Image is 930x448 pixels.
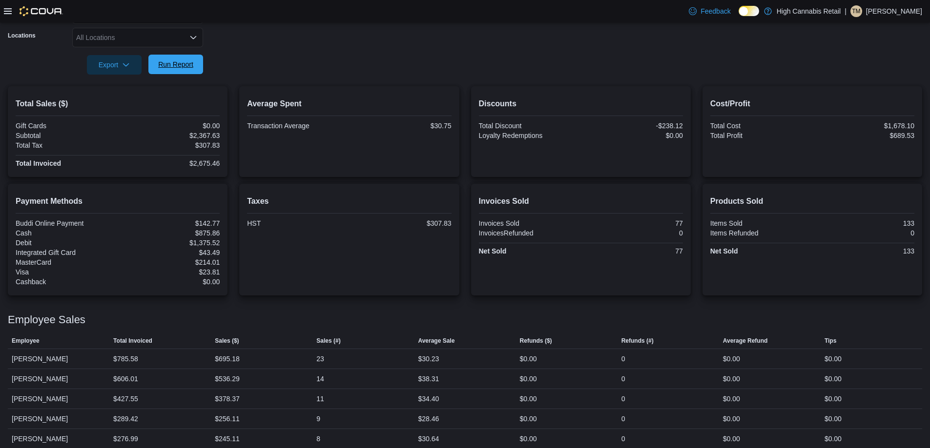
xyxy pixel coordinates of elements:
[8,369,109,389] div: [PERSON_NAME]
[120,268,220,276] div: $23.81
[710,195,914,207] h2: Products Sold
[520,433,537,445] div: $0.00
[8,389,109,409] div: [PERSON_NAME]
[316,393,324,405] div: 11
[8,349,109,369] div: [PERSON_NAME]
[418,353,439,365] div: $30.23
[16,98,220,110] h2: Total Sales ($)
[583,122,683,130] div: -$238.12
[583,132,683,139] div: $0.00
[520,337,552,345] span: Refunds ($)
[520,413,537,425] div: $0.00
[247,195,451,207] h2: Taxes
[120,122,220,130] div: $0.00
[113,353,138,365] div: $785.58
[316,413,320,425] div: 9
[215,393,240,405] div: $378.37
[479,219,579,227] div: Invoices Sold
[8,314,85,326] h3: Employee Sales
[418,393,439,405] div: $34.40
[120,258,220,266] div: $214.01
[723,393,740,405] div: $0.00
[520,353,537,365] div: $0.00
[710,122,810,130] div: Total Cost
[520,393,537,405] div: $0.00
[621,433,625,445] div: 0
[316,353,324,365] div: 23
[158,59,193,69] span: Run Report
[120,239,220,247] div: $1,375.52
[120,229,220,237] div: $875.86
[701,6,730,16] span: Feedback
[583,247,683,255] div: 77
[710,229,810,237] div: Items Refunded
[777,5,841,17] p: High Cannabis Retail
[16,159,61,167] strong: Total Invoiced
[16,278,116,286] div: Cashback
[351,219,451,227] div: $307.83
[710,247,738,255] strong: Net Sold
[120,141,220,149] div: $307.83
[16,141,116,149] div: Total Tax
[710,98,914,110] h2: Cost/Profit
[739,6,759,16] input: Dark Mode
[814,132,914,139] div: $689.53
[20,6,63,16] img: Cova
[621,373,625,385] div: 0
[621,337,654,345] span: Refunds (#)
[113,393,138,405] div: $427.55
[16,249,116,256] div: Integrated Gift Card
[520,373,537,385] div: $0.00
[825,433,842,445] div: $0.00
[16,229,116,237] div: Cash
[215,353,240,365] div: $695.18
[215,373,240,385] div: $536.29
[479,247,507,255] strong: Net Sold
[316,433,320,445] div: 8
[814,247,914,255] div: 133
[113,413,138,425] div: $289.42
[479,195,683,207] h2: Invoices Sold
[621,353,625,365] div: 0
[247,98,451,110] h2: Average Spent
[148,55,203,74] button: Run Report
[418,337,455,345] span: Average Sale
[850,5,862,17] div: Tonisha Misuraca
[710,132,810,139] div: Total Profit
[825,393,842,405] div: $0.00
[316,337,340,345] span: Sales (#)
[583,219,683,227] div: 77
[621,393,625,405] div: 0
[418,413,439,425] div: $28.46
[215,337,239,345] span: Sales ($)
[247,219,347,227] div: HST
[120,132,220,139] div: $2,367.63
[120,278,220,286] div: $0.00
[8,409,109,429] div: [PERSON_NAME]
[16,122,116,130] div: Gift Cards
[215,433,240,445] div: $245.11
[16,239,116,247] div: Debit
[723,337,768,345] span: Average Refund
[16,132,116,139] div: Subtotal
[418,373,439,385] div: $38.31
[247,122,347,130] div: Transaction Average
[739,16,739,17] span: Dark Mode
[120,249,220,256] div: $43.49
[621,413,625,425] div: 0
[215,413,240,425] div: $256.11
[16,258,116,266] div: MasterCard
[825,337,836,345] span: Tips
[866,5,922,17] p: [PERSON_NAME]
[418,433,439,445] div: $30.64
[825,413,842,425] div: $0.00
[723,413,740,425] div: $0.00
[16,195,220,207] h2: Payment Methods
[723,353,740,365] div: $0.00
[479,132,579,139] div: Loyalty Redemptions
[189,34,197,41] button: Open list of options
[479,98,683,110] h2: Discounts
[16,268,116,276] div: Visa
[87,55,142,75] button: Export
[825,373,842,385] div: $0.00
